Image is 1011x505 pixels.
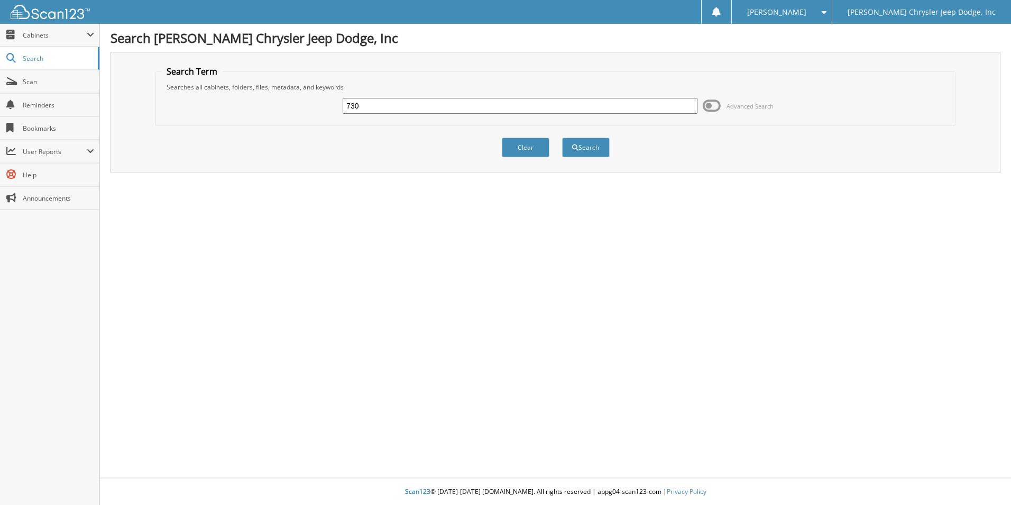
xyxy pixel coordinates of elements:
span: Bookmarks [23,124,94,133]
span: Scan [23,77,94,86]
img: scan123-logo-white.svg [11,5,90,19]
span: Reminders [23,101,94,110]
span: Help [23,170,94,179]
button: Search [562,138,610,157]
button: Clear [502,138,549,157]
span: [PERSON_NAME] [747,9,806,15]
span: [PERSON_NAME] Chrysler Jeep Dodge, Inc [848,9,996,15]
span: Announcements [23,194,94,203]
legend: Search Term [161,66,223,77]
a: Privacy Policy [667,487,706,496]
div: © [DATE]-[DATE] [DOMAIN_NAME]. All rights reserved | appg04-scan123-com | [100,479,1011,505]
span: Search [23,54,93,63]
div: Searches all cabinets, folders, files, metadata, and keywords [161,83,950,92]
h1: Search [PERSON_NAME] Chrysler Jeep Dodge, Inc [111,29,1000,47]
iframe: Chat Widget [958,454,1011,505]
span: Scan123 [405,487,430,496]
span: User Reports [23,147,87,156]
span: Cabinets [23,31,87,40]
span: Advanced Search [727,102,774,110]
